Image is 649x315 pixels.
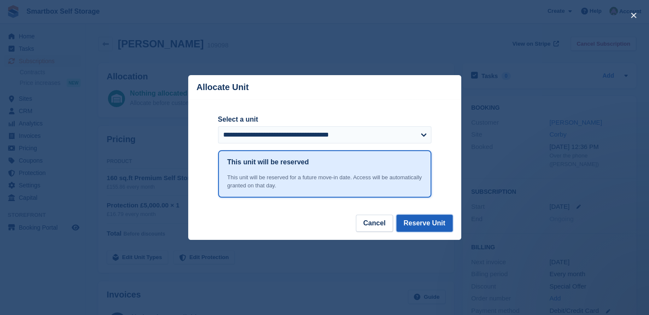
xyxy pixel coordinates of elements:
h1: This unit will be reserved [227,157,309,167]
button: Reserve Unit [396,215,453,232]
div: This unit will be reserved for a future move-in date. Access will be automatically granted on tha... [227,173,422,190]
p: Allocate Unit [197,82,249,92]
label: Select a unit [218,114,431,125]
button: Cancel [356,215,393,232]
button: close [627,9,640,22]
